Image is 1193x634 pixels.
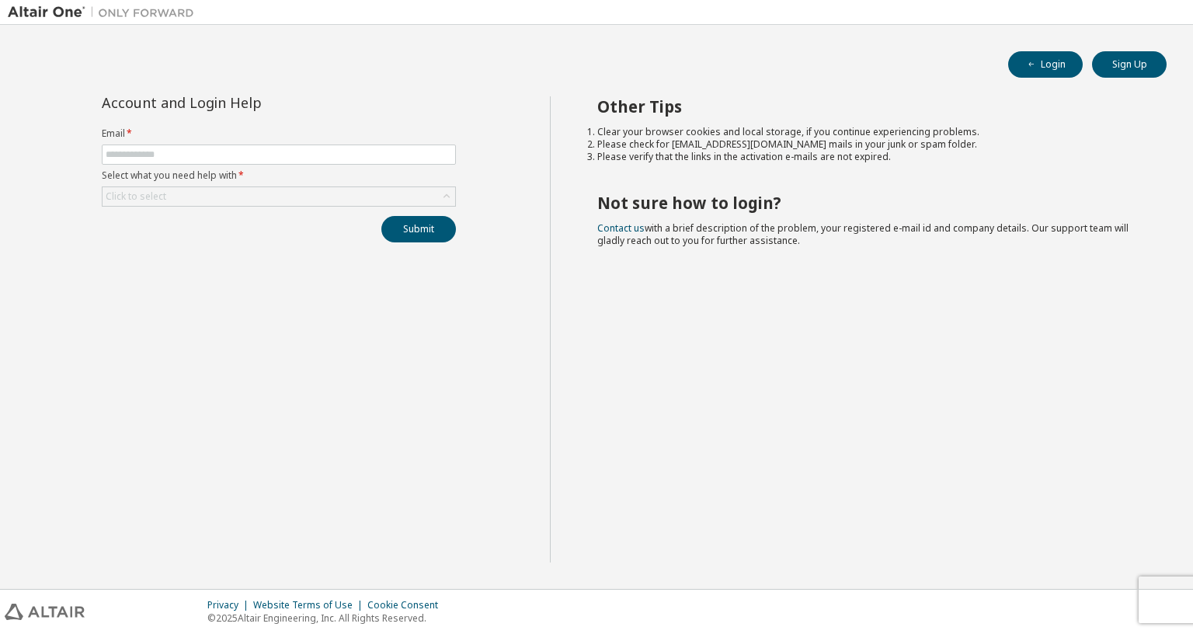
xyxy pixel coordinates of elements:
[597,126,1139,138] li: Clear your browser cookies and local storage, if you continue experiencing problems.
[106,190,166,203] div: Click to select
[102,169,456,182] label: Select what you need help with
[597,221,645,235] a: Contact us
[103,187,455,206] div: Click to select
[253,599,367,611] div: Website Terms of Use
[207,611,447,625] p: © 2025 Altair Engineering, Inc. All Rights Reserved.
[8,5,202,20] img: Altair One
[367,599,447,611] div: Cookie Consent
[1008,51,1083,78] button: Login
[207,599,253,611] div: Privacy
[5,604,85,620] img: altair_logo.svg
[597,138,1139,151] li: Please check for [EMAIL_ADDRESS][DOMAIN_NAME] mails in your junk or spam folder.
[597,193,1139,213] h2: Not sure how to login?
[381,216,456,242] button: Submit
[597,151,1139,163] li: Please verify that the links in the activation e-mails are not expired.
[1092,51,1167,78] button: Sign Up
[102,96,385,109] div: Account and Login Help
[102,127,456,140] label: Email
[597,221,1129,247] span: with a brief description of the problem, your registered e-mail id and company details. Our suppo...
[597,96,1139,117] h2: Other Tips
